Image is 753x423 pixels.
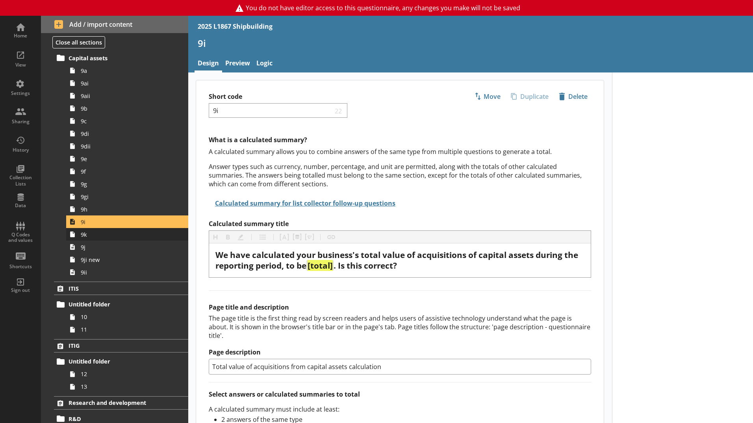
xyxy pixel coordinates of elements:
a: 9ai [66,77,188,89]
li: ITISUntitled folder1011 [41,282,188,336]
a: Preview [222,56,253,72]
div: View [7,62,34,68]
span: [total] [308,260,333,271]
button: Calculated summary for list collector follow-up questions [209,196,397,210]
a: 9c [66,115,188,127]
a: 9g [66,178,188,190]
a: 9ii [66,266,188,278]
a: 12 [66,368,188,380]
span: 9ji new [81,256,168,263]
a: ITIS [54,282,188,295]
a: ITIG [54,339,188,352]
span: Add / import content [54,20,175,29]
a: 9aii [66,89,188,102]
div: Settings [7,90,34,96]
h2: Select answers or calculated summaries to total [209,390,591,399]
span: 9b [81,105,168,112]
div: Shortcuts [7,263,34,270]
span: Research and development [69,399,165,406]
div: Data [7,202,34,209]
li: Capital AssetsCapital assets9a9ai9aii9b9c9di9dii9e9f9g9gi9h9i9k9j9ji new9ii [41,35,188,278]
button: Delete [555,90,591,103]
span: 22 [333,107,344,114]
a: 9h [66,203,188,215]
span: 9j [81,243,168,251]
div: Calculated summary title [215,250,584,271]
a: 9k [66,228,188,241]
span: 9i [81,218,168,226]
span: 9e [81,155,168,163]
span: Delete [556,90,591,103]
span: 9gi [81,193,168,200]
a: 9di [66,127,188,140]
a: 13 [66,380,188,393]
p: A calculated summary must include at least: [209,405,591,414]
span: 9f [81,168,168,175]
span: 9aii [81,92,168,100]
span: ITIG [69,342,165,349]
div: Sharing [7,119,34,125]
label: Short code [209,93,400,101]
h2: Page title and description [209,303,591,312]
div: The page title is the first thing read by screen readers and helps users of assistive technology ... [209,314,591,340]
span: 9di [81,130,168,137]
a: 11 [66,323,188,336]
span: Capital assets [69,54,165,62]
span: 9a [81,67,168,74]
a: Logic [253,56,276,72]
h2: What is a calculated summary? [209,135,591,144]
p: A calculated summary allows you to combine answers of the same type from multiple questions to ge... [209,147,591,156]
span: 9k [81,231,168,238]
div: Q Codes and values [7,232,34,243]
div: Sign out [7,287,34,293]
p: Answer types such as currency, number, percentage, and unit are permitted, along with the totals ... [209,162,591,188]
li: Untitled folder1213 [57,355,188,393]
a: 9e [66,152,188,165]
label: Calculated summary title [209,220,591,228]
a: Capital assets [54,52,188,64]
span: 9ii [81,269,168,276]
a: 9dii [66,140,188,152]
span: ITIS [69,285,165,292]
li: Capital assets9a9ai9aii9b9c9di9dii9e9f9g9gi9h9i9k9j9ji new9ii [57,52,188,278]
a: Untitled folder [54,298,188,311]
span: 9g [81,180,168,188]
span: 9h [81,206,168,213]
a: Untitled folder [54,355,188,368]
a: 9a [66,64,188,77]
div: Home [7,33,34,39]
span: 12 [81,370,168,378]
span: We have calculated your business's total value of acquisitions of capital assets during the repor... [215,249,580,271]
a: 9gi [66,190,188,203]
span: 9ai [81,80,168,87]
span: Untitled folder [69,301,165,308]
div: 2025 L1867 Shipbuilding [198,22,273,31]
li: Untitled folder1011 [57,298,188,336]
button: Close all sections [52,36,105,48]
li: ITIGUntitled folder1213 [41,339,188,393]
span: R&D [69,415,165,423]
a: 9ji new [66,253,188,266]
span: 13 [81,383,168,390]
a: 9j [66,241,188,253]
span: 9c [81,117,168,125]
a: Research and development [54,396,188,410]
a: 9i [66,215,188,228]
h1: 9i [198,37,744,49]
button: Add / import content [41,16,188,33]
div: Collection Lists [7,174,34,187]
a: 10 [66,311,188,323]
a: 9b [66,102,188,115]
label: Page description [209,348,591,356]
button: Move [471,90,504,103]
span: 10 [81,313,168,321]
span: 9dii [81,143,168,150]
a: 9f [66,165,188,178]
span: Untitled folder [69,358,165,365]
a: Design [195,56,222,72]
span: 11 [81,326,168,333]
div: History [7,147,34,153]
span: . Is this correct? [334,260,397,271]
